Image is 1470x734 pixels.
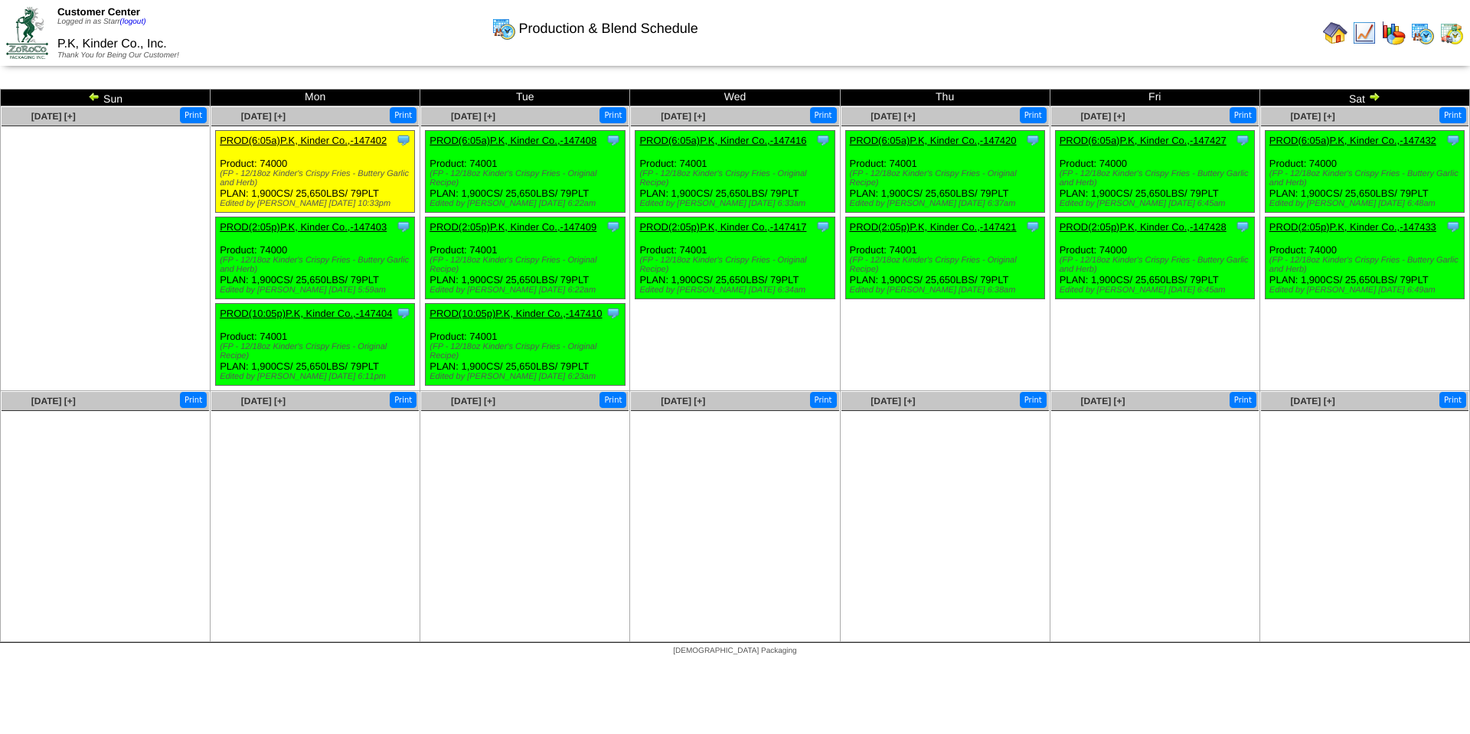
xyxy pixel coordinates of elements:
a: PROD(2:05p)P.K, Kinder Co.,-147433 [1269,221,1436,233]
a: PROD(2:05p)P.K, Kinder Co.,-147421 [850,221,1017,233]
a: (logout) [120,18,146,26]
a: PROD(2:05p)P.K, Kinder Co.,-147409 [430,221,596,233]
button: Print [180,107,207,123]
button: Print [599,392,626,408]
div: Product: 74001 PLAN: 1,900CS / 25,650LBS / 79PLT [635,217,835,299]
a: [DATE] [+] [451,396,495,406]
a: [DATE] [+] [1291,396,1335,406]
div: (FP - 12/18oz Kinder's Crispy Fries - Buttery Garlic and Herb) [220,256,414,274]
div: Product: 74001 PLAN: 1,900CS / 25,650LBS / 79PLT [426,304,625,386]
a: PROD(6:05a)P.K, Kinder Co.,-147408 [430,135,596,146]
button: Print [1439,107,1466,123]
a: [DATE] [+] [31,111,76,122]
div: Edited by [PERSON_NAME] [DATE] 6:45am [1060,199,1254,208]
img: calendarprod.gif [1410,21,1435,45]
a: [DATE] [+] [661,111,705,122]
div: Product: 74001 PLAN: 1,900CS / 25,650LBS / 79PLT [216,304,415,386]
div: Product: 74000 PLAN: 1,900CS / 25,650LBS / 79PLT [1265,217,1464,299]
img: arrowleft.gif [88,90,100,103]
div: (FP - 12/18oz Kinder's Crispy Fries - Buttery Garlic and Herb) [1269,256,1464,274]
span: P.K, Kinder Co., Inc. [57,38,167,51]
a: [DATE] [+] [1080,111,1125,122]
div: (FP - 12/18oz Kinder's Crispy Fries - Buttery Garlic and Herb) [220,169,414,188]
button: Print [1230,107,1256,123]
div: Product: 74000 PLAN: 1,900CS / 25,650LBS / 79PLT [1265,131,1464,213]
div: Edited by [PERSON_NAME] [DATE] 6:23am [430,372,624,381]
img: home.gif [1323,21,1347,45]
div: Edited by [PERSON_NAME] [DATE] 6:22am [430,285,624,295]
button: Print [1020,392,1047,408]
a: [DATE] [+] [451,111,495,122]
div: (FP - 12/18oz Kinder's Crispy Fries - Buttery Garlic and Herb) [1269,169,1464,188]
img: arrowright.gif [1368,90,1380,103]
div: Edited by [PERSON_NAME] [DATE] 6:45am [1060,285,1254,295]
img: graph.gif [1381,21,1406,45]
div: (FP - 12/18oz Kinder's Crispy Fries - Original Recipe) [639,169,834,188]
button: Print [1020,107,1047,123]
div: Product: 74001 PLAN: 1,900CS / 25,650LBS / 79PLT [426,217,625,299]
img: Tooltip [606,305,621,321]
img: Tooltip [606,132,621,148]
img: Tooltip [815,132,831,148]
a: [DATE] [+] [241,111,286,122]
button: Print [599,107,626,123]
div: (FP - 12/18oz Kinder's Crispy Fries - Original Recipe) [639,256,834,274]
a: PROD(10:05p)P.K, Kinder Co.,-147410 [430,308,602,319]
button: Print [810,392,837,408]
button: Print [1230,392,1256,408]
div: Product: 74000 PLAN: 1,900CS / 25,650LBS / 79PLT [216,217,415,299]
a: PROD(6:05a)P.K, Kinder Co.,-147420 [850,135,1017,146]
img: Tooltip [396,132,411,148]
div: Edited by [PERSON_NAME] [DATE] 6:48am [1269,199,1464,208]
div: Product: 74001 PLAN: 1,900CS / 25,650LBS / 79PLT [845,217,1044,299]
a: PROD(2:05p)P.K, Kinder Co.,-147417 [639,221,806,233]
a: PROD(6:05a)P.K, Kinder Co.,-147416 [639,135,806,146]
a: PROD(2:05p)P.K, Kinder Co.,-147403 [220,221,387,233]
div: (FP - 12/18oz Kinder's Crispy Fries - Buttery Garlic and Herb) [1060,256,1254,274]
div: Edited by [PERSON_NAME] [DATE] 10:33pm [220,199,414,208]
a: [DATE] [+] [871,111,915,122]
a: PROD(6:05a)P.K, Kinder Co.,-147432 [1269,135,1436,146]
span: Production & Blend Schedule [519,21,698,37]
div: Product: 74001 PLAN: 1,900CS / 25,650LBS / 79PLT [426,131,625,213]
a: [DATE] [+] [31,396,76,406]
td: Fri [1050,90,1259,106]
div: (FP - 12/18oz Kinder's Crispy Fries - Original Recipe) [850,169,1044,188]
div: Product: 74000 PLAN: 1,900CS / 25,650LBS / 79PLT [216,131,415,213]
img: Tooltip [1445,132,1461,148]
button: Print [810,107,837,123]
div: Edited by [PERSON_NAME] [DATE] 6:38am [850,285,1044,295]
td: Tue [420,90,630,106]
a: [DATE] [+] [661,396,705,406]
img: calendarprod.gif [492,16,516,41]
div: Edited by [PERSON_NAME] [DATE] 6:37am [850,199,1044,208]
div: Product: 74000 PLAN: 1,900CS / 25,650LBS / 79PLT [1055,217,1254,299]
img: Tooltip [396,305,411,321]
div: Edited by [PERSON_NAME] [DATE] 6:33am [639,199,834,208]
img: calendarinout.gif [1439,21,1464,45]
span: Customer Center [57,6,140,18]
img: Tooltip [1235,132,1250,148]
img: Tooltip [815,219,831,234]
button: Print [390,392,416,408]
a: [DATE] [+] [241,396,286,406]
a: [DATE] [+] [1291,111,1335,122]
img: Tooltip [1445,219,1461,234]
td: Sun [1,90,211,106]
div: (FP - 12/18oz Kinder's Crispy Fries - Original Recipe) [850,256,1044,274]
div: Product: 74000 PLAN: 1,900CS / 25,650LBS / 79PLT [1055,131,1254,213]
td: Mon [211,90,420,106]
div: Edited by [PERSON_NAME] [DATE] 6:34am [639,285,834,295]
div: Edited by [PERSON_NAME] [DATE] 6:11pm [220,372,414,381]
